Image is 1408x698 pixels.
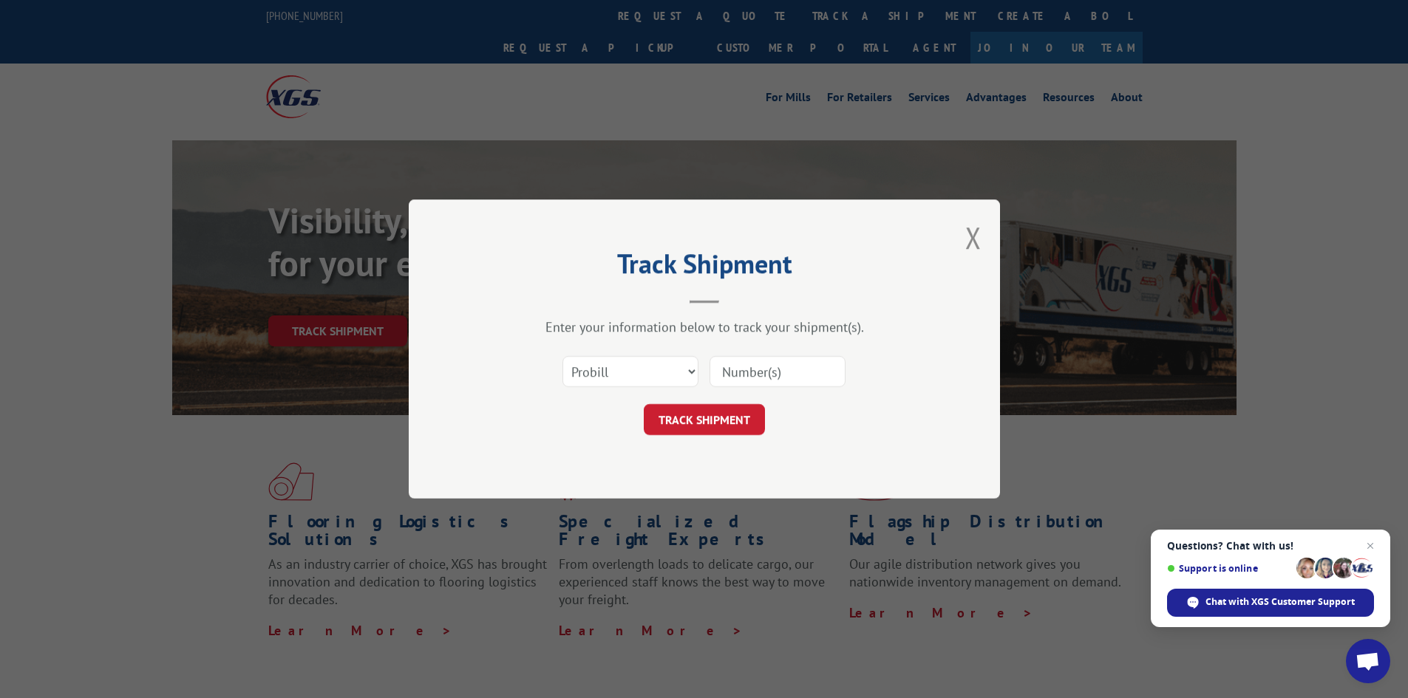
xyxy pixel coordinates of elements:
[1167,540,1374,552] span: Questions? Chat with us!
[644,404,765,435] button: TRACK SHIPMENT
[1167,589,1374,617] div: Chat with XGS Customer Support
[1167,563,1291,574] span: Support is online
[483,253,926,281] h2: Track Shipment
[1361,537,1379,555] span: Close chat
[965,218,982,257] button: Close modal
[483,318,926,335] div: Enter your information below to track your shipment(s).
[710,356,846,387] input: Number(s)
[1346,639,1390,683] div: Open chat
[1205,595,1355,609] span: Chat with XGS Customer Support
